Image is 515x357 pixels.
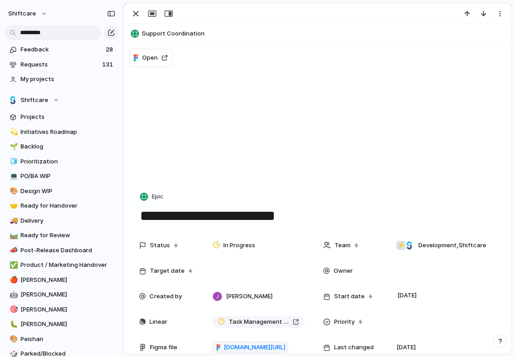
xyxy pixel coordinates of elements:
[5,43,118,56] a: Feedback28
[212,342,288,353] a: [DOMAIN_NAME][URL]
[21,231,115,240] span: Ready for Review
[10,290,16,300] div: 🤖
[21,187,115,196] span: Design WIP
[10,127,16,137] div: 💫
[10,275,16,285] div: 🍎
[5,229,118,242] a: 🛤️Ready for Review
[106,45,115,54] span: 28
[223,241,255,250] span: In Progress
[10,304,16,315] div: 🎯
[335,241,350,250] span: Team
[395,290,419,301] span: [DATE]
[8,201,17,210] button: 🤝
[8,275,17,285] button: 🍎
[21,157,115,166] span: Prioritization
[10,230,16,241] div: 🛤️
[10,319,16,330] div: 🐛
[5,317,118,331] a: 🐛[PERSON_NAME]
[8,172,17,181] button: 💻
[149,317,167,326] span: Linear
[8,320,17,329] button: 🐛
[21,127,115,137] span: Initiatives Roadmap
[21,246,115,255] span: Post-Release Dashboard
[150,343,177,352] span: Figma file
[5,72,118,86] a: My projects
[152,192,164,201] span: Epic
[334,317,355,326] span: Priority
[102,60,115,69] span: 131
[5,288,118,301] a: 🤖[PERSON_NAME]
[21,320,115,329] span: [PERSON_NAME]
[5,140,118,153] a: 🌱Backlog
[5,258,118,272] div: ✅Product / Marketing Handover
[21,75,115,84] span: My projects
[128,26,507,41] button: Support Coordination
[10,260,16,270] div: ✅
[10,186,16,196] div: 🎨
[5,184,118,198] a: 🎨Design WIP
[129,49,172,67] button: Open
[5,93,118,107] button: Shiftcare
[5,110,118,124] a: Projects
[142,53,158,62] span: Open
[10,142,16,152] div: 🌱
[212,316,304,328] a: Task Management phase 1
[5,125,118,139] div: 💫Initiatives Roadmap
[397,343,416,352] span: [DATE]
[5,273,118,287] a: 🍎[PERSON_NAME]
[150,241,170,250] span: Status
[21,112,115,122] span: Projects
[5,58,118,71] a: Requests131
[4,6,52,21] button: shiftcare
[21,96,48,105] span: Shiftcare
[21,305,115,314] span: [PERSON_NAME]
[5,303,118,316] a: 🎯[PERSON_NAME]
[10,156,16,167] div: 🧊
[334,343,374,352] span: Last changed
[21,275,115,285] span: [PERSON_NAME]
[21,201,115,210] span: Ready for Handover
[21,172,115,181] span: PO/BA WIP
[8,335,17,344] button: 🎨
[8,290,17,299] button: 🤖
[8,260,17,270] button: ✅
[8,127,17,137] button: 💫
[8,231,17,240] button: 🛤️
[21,60,99,69] span: Requests
[224,343,285,352] span: [DOMAIN_NAME][URL]
[334,292,365,301] span: Start date
[8,142,17,151] button: 🌱
[397,241,406,250] div: ⚡
[150,266,185,275] span: Target date
[138,190,166,204] button: Epic
[10,245,16,255] div: 📣
[142,29,507,38] span: Support Coordination
[21,142,115,151] span: Backlog
[418,241,486,250] span: Development , Shiftcare
[10,201,16,211] div: 🤝
[5,214,118,228] a: 🚚Delivery
[10,334,16,344] div: 🎨
[5,244,118,257] div: 📣Post-Release Dashboard
[5,169,118,183] a: 💻PO/BA WIP
[149,292,182,301] span: Created by
[8,187,17,196] button: 🎨
[5,332,118,346] div: 🎨Peishan
[8,157,17,166] button: 🧊
[5,199,118,213] a: 🤝Ready for Handover
[21,216,115,225] span: Delivery
[8,216,17,225] button: 🚚
[21,335,115,344] span: Peishan
[5,155,118,168] a: 🧊Prioritization
[10,171,16,182] div: 💻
